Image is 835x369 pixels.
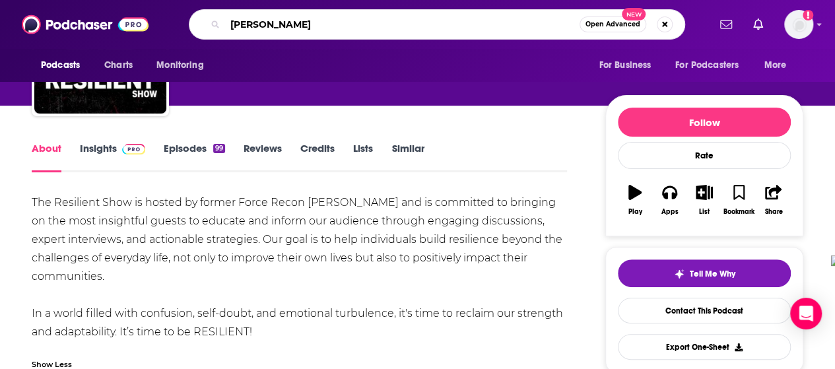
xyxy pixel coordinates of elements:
[156,56,203,75] span: Monitoring
[667,53,758,78] button: open menu
[599,56,651,75] span: For Business
[652,176,686,224] button: Apps
[164,142,225,172] a: Episodes99
[580,17,646,32] button: Open AdvancedNew
[189,9,685,40] div: Search podcasts, credits, & more...
[618,298,791,323] a: Contact This Podcast
[32,193,567,341] div: The Resilient Show is hosted by former Force Recon [PERSON_NAME] and is committed to bringing on ...
[618,334,791,360] button: Export One-Sheet
[723,208,754,216] div: Bookmark
[661,208,679,216] div: Apps
[618,108,791,137] button: Follow
[690,269,735,279] span: Tell Me Why
[213,144,225,153] div: 99
[756,176,791,224] button: Share
[755,53,803,78] button: open menu
[618,176,652,224] button: Play
[764,208,782,216] div: Share
[803,10,813,20] svg: Add a profile image
[589,53,667,78] button: open menu
[784,10,813,39] img: User Profile
[628,208,642,216] div: Play
[618,259,791,287] button: tell me why sparkleTell Me Why
[790,298,822,329] div: Open Intercom Messenger
[764,56,787,75] span: More
[687,176,721,224] button: List
[391,142,424,172] a: Similar
[784,10,813,39] button: Show profile menu
[244,142,282,172] a: Reviews
[32,53,97,78] button: open menu
[104,56,133,75] span: Charts
[784,10,813,39] span: Logged in as amandawoods
[715,13,737,36] a: Show notifications dropdown
[748,13,768,36] a: Show notifications dropdown
[32,142,61,172] a: About
[674,269,685,279] img: tell me why sparkle
[618,142,791,169] div: Rate
[41,56,80,75] span: Podcasts
[622,8,646,20] span: New
[22,12,149,37] img: Podchaser - Follow, Share and Rate Podcasts
[699,208,710,216] div: List
[353,142,373,172] a: Lists
[675,56,739,75] span: For Podcasters
[585,21,640,28] span: Open Advanced
[96,53,141,78] a: Charts
[122,144,145,154] img: Podchaser Pro
[721,176,756,224] button: Bookmark
[147,53,220,78] button: open menu
[80,142,145,172] a: InsightsPodchaser Pro
[225,14,580,35] input: Search podcasts, credits, & more...
[300,142,335,172] a: Credits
